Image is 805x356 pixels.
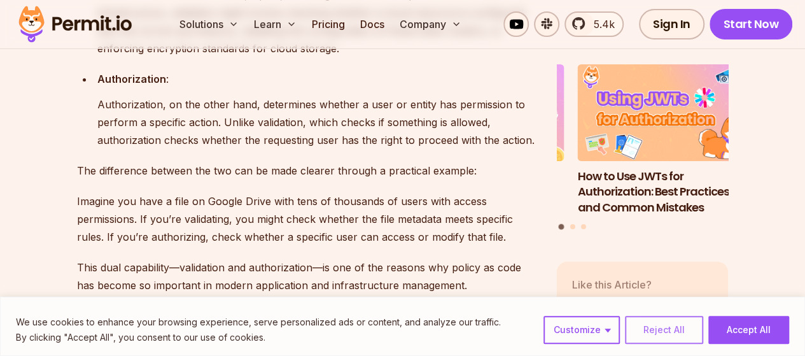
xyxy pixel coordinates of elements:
[559,224,564,229] button: Go to slide 1
[578,64,750,216] li: 1 of 3
[97,70,536,88] p: :
[97,96,536,149] p: Authorization, on the other hand, determines whether a user or entity has permission to perform a...
[77,192,536,246] p: Imagine you have a file on Google Drive with tens of thousands of users with access permissions. ...
[578,168,750,215] h3: How to Use JWTs for Authorization: Best Practices and Common Mistakes
[570,224,575,229] button: Go to slide 2
[708,316,789,344] button: Accept All
[174,11,244,37] button: Solutions
[578,64,750,216] a: How to Use JWTs for Authorization: Best Practices and Common MistakesHow to Use JWTs for Authoriz...
[572,294,667,310] a: Star us on Github
[355,11,389,37] a: Docs
[77,162,536,180] p: The difference between the two can be made clearer through a practical example:
[97,73,166,85] strong: Authorization
[581,224,586,229] button: Go to slide 3
[393,64,564,161] img: A Guide to Bearer Tokens: JWT vs. Opaque Tokens
[586,17,615,32] span: 5.4k
[16,315,501,330] p: We use cookies to enhance your browsing experience, serve personalized ads or content, and analyz...
[639,9,704,39] a: Sign In
[393,64,564,216] li: 3 of 3
[578,64,750,161] img: How to Use JWTs for Authorization: Best Practices and Common Mistakes
[543,316,620,344] button: Customize
[77,259,536,294] p: This dual capability—validation and authorization—is one of the reasons why policy as code has be...
[625,316,703,344] button: Reject All
[395,11,466,37] button: Company
[16,330,501,345] p: By clicking "Accept All", you consent to our use of cookies.
[307,11,350,37] a: Pricing
[249,11,302,37] button: Learn
[393,168,564,200] h3: A Guide to Bearer Tokens: JWT vs. Opaque Tokens
[572,276,667,292] p: Like this Article?
[557,64,729,231] div: Posts
[564,11,624,37] a: 5.4k
[710,9,793,39] a: Start Now
[13,3,137,46] img: Permit logo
